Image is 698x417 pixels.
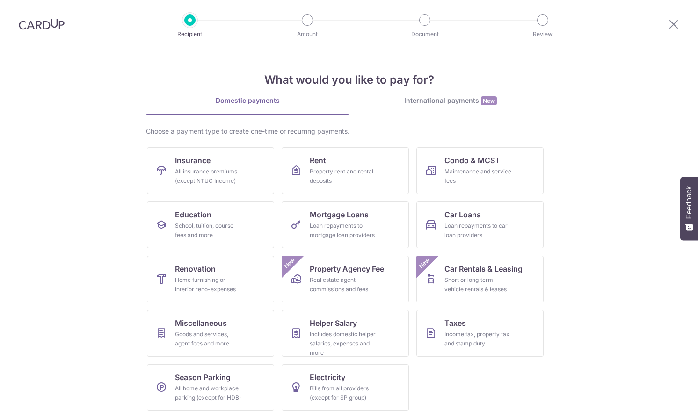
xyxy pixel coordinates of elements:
div: Includes domestic helper salaries, expenses and more [310,330,377,358]
div: All home and workplace parking (except for HDB) [175,384,242,403]
a: RenovationHome furnishing or interior reno-expenses [147,256,274,302]
h4: What would you like to pay for? [146,72,552,88]
span: Education [175,209,211,220]
div: Short or long‑term vehicle rentals & leases [444,275,512,294]
div: Domestic payments [146,96,349,105]
img: CardUp [19,19,65,30]
div: Bills from all providers (except for SP group) [310,384,377,403]
div: School, tuition, course fees and more [175,221,242,240]
div: International payments [349,96,552,106]
div: Choose a payment type to create one-time or recurring payments. [146,127,552,136]
div: Property rent and rental deposits [310,167,377,186]
p: Recipient [155,29,225,39]
a: RentProperty rent and rental deposits [282,147,409,194]
span: Rent [310,155,326,166]
div: Real estate agent commissions and fees [310,275,377,294]
span: Helper Salary [310,317,357,329]
p: Review [508,29,577,39]
span: Season Parking [175,372,231,383]
a: InsuranceAll insurance premiums (except NTUC Income) [147,147,274,194]
a: Mortgage LoansLoan repayments to mortgage loan providers [282,201,409,248]
span: Condo & MCST [444,155,500,166]
div: Maintenance and service fees [444,167,512,186]
div: Loan repayments to mortgage loan providers [310,221,377,240]
a: Car LoansLoan repayments to car loan providers [416,201,544,248]
span: Car Rentals & Leasing [444,263,523,274]
span: Property Agency Fee [310,263,384,274]
span: Insurance [175,155,211,166]
div: All insurance premiums (except NTUC Income) [175,167,242,186]
a: EducationSchool, tuition, course fees and more [147,201,274,248]
a: MiscellaneousGoods and services, agent fees and more [147,310,274,357]
span: Electricity [310,372,345,383]
span: Mortgage Loans [310,209,369,220]
a: Helper SalaryIncludes domestic helper salaries, expenses and more [282,310,409,357]
span: Feedback [685,186,693,219]
div: Income tax, property tax and stamp duty [444,330,512,348]
a: ElectricityBills from all providers (except for SP group) [282,364,409,411]
span: Renovation [175,263,216,274]
button: Feedback - Show survey [680,177,698,240]
span: New [282,256,298,271]
div: Loan repayments to car loan providers [444,221,512,240]
span: Car Loans [444,209,481,220]
span: Miscellaneous [175,317,227,329]
div: Home furnishing or interior reno-expenses [175,275,242,294]
span: Taxes [444,317,466,329]
span: New [417,256,432,271]
span: New [481,96,497,105]
a: Car Rentals & LeasingShort or long‑term vehicle rentals & leasesNew [416,256,544,302]
p: Document [390,29,459,39]
p: Amount [273,29,342,39]
a: TaxesIncome tax, property tax and stamp duty [416,310,544,357]
a: Condo & MCSTMaintenance and service fees [416,147,544,194]
a: Season ParkingAll home and workplace parking (except for HDB) [147,364,274,411]
a: Property Agency FeeReal estate agent commissions and feesNew [282,256,409,302]
div: Goods and services, agent fees and more [175,330,242,348]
